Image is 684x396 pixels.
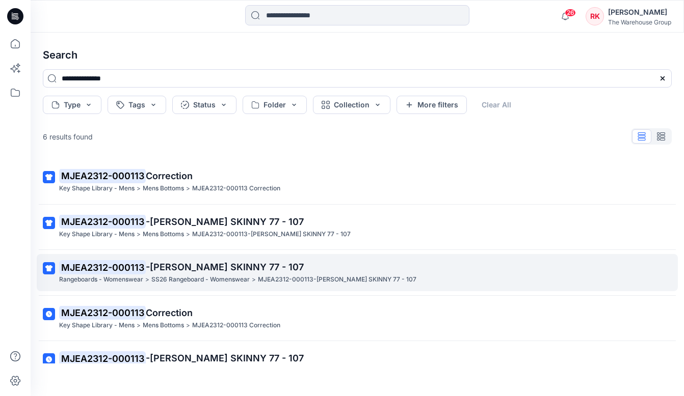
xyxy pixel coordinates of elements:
[186,229,190,240] p: >
[43,96,101,114] button: Type
[146,216,304,227] span: -[PERSON_NAME] SKINNY 77 - 107
[59,260,146,274] mark: MJEA2312-000113
[192,320,280,331] p: MJEA2312-000113 Correction
[37,254,678,291] a: MJEA2312-000113-[PERSON_NAME] SKINNY 77 - 107Rangeboards - Womenswear>SS26 Rangeboard - Womenswea...
[59,274,143,285] p: Rangeboards - Womenswear
[59,183,135,194] p: Key Shape Library - Mens
[608,6,671,18] div: [PERSON_NAME]
[37,163,678,200] a: MJEA2312-000113CorrectionKey Shape Library - Mens>Mens Bottoms>MJEA2312-000113 Correction
[397,96,467,114] button: More filters
[313,96,390,114] button: Collection
[43,131,93,142] p: 6 results found
[137,320,141,331] p: >
[586,7,604,25] div: RK
[146,171,193,181] span: Correction
[145,274,149,285] p: >
[59,305,146,320] mark: MJEA2312-000113
[258,274,416,285] p: MJEA2312-000113-JEAN GAM SKINNY 77 - 107
[59,168,146,183] mark: MJEA2312-000113
[59,229,135,240] p: Key Shape Library - Mens
[186,183,190,194] p: >
[186,320,190,331] p: >
[137,229,141,240] p: >
[151,274,250,285] p: SS26 Rangeboard - Womenswear
[252,274,256,285] p: >
[192,183,280,194] p: MJEA2312-000113 Correction
[608,18,671,26] div: The Warehouse Group
[143,320,184,331] p: Mens Bottoms
[172,96,236,114] button: Status
[59,320,135,331] p: Key Shape Library - Mens
[243,96,307,114] button: Folder
[108,96,166,114] button: Tags
[59,351,146,365] mark: MJEA2312-000113
[37,345,678,382] a: MJEA2312-000113-[PERSON_NAME] SKINNY 77 - 107Key Shape Library - Mens>Mens Bottoms>MJEA2312-00011...
[146,262,304,272] span: -[PERSON_NAME] SKINNY 77 - 107
[146,353,304,363] span: -[PERSON_NAME] SKINNY 77 - 107
[59,214,146,229] mark: MJEA2312-000113
[565,9,576,17] span: 26
[137,183,141,194] p: >
[37,209,678,246] a: MJEA2312-000113-[PERSON_NAME] SKINNY 77 - 107Key Shape Library - Mens>Mens Bottoms>MJEA2312-00011...
[143,229,184,240] p: Mens Bottoms
[143,183,184,194] p: Mens Bottoms
[146,307,193,318] span: Correction
[37,300,678,337] a: MJEA2312-000113CorrectionKey Shape Library - Mens>Mens Bottoms>MJEA2312-000113 Correction
[35,41,680,69] h4: Search
[192,229,351,240] p: MJEA2312-000113-JEAN GAM SKINNY 77 - 107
